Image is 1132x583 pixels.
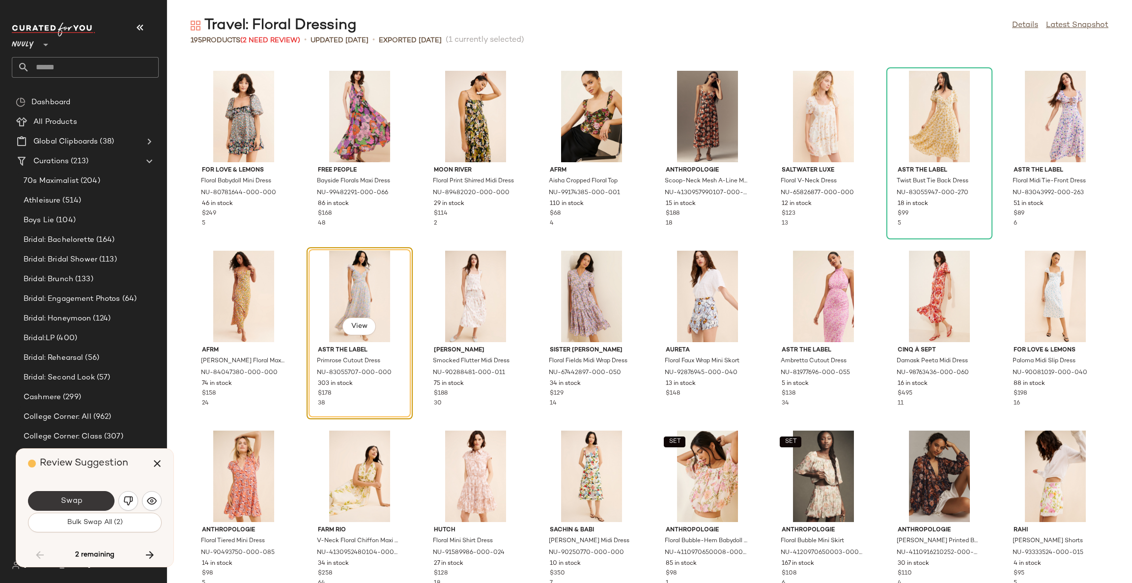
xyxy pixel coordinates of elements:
[24,313,91,324] span: Bridal: Honeymoon
[550,526,633,535] span: Sachin & Babi
[342,318,376,335] button: View
[311,35,368,46] p: updated [DATE]
[774,431,873,522] img: 4120970650003_266_b
[91,313,111,324] span: (124)
[16,97,26,107] img: svg%3e
[782,166,865,175] span: Saltwater Luxe
[24,372,95,383] span: Bridal: Second Look
[202,220,205,227] span: 5
[665,189,748,198] span: NU-4130957990107-000-009
[201,549,275,557] span: NU-90493750-000-085
[202,526,285,535] span: Anthropologie
[191,35,300,46] div: Products
[542,71,641,162] img: 99174385_001_b
[665,177,748,186] span: Scoop-Neck Mesh A-Line Midi Dress
[24,333,55,344] span: Bridal:LP
[202,559,232,568] span: 14 in stock
[33,136,98,147] span: Global Clipboards
[658,251,757,342] img: 92876945_040_b
[24,195,60,206] span: Athleisure
[434,166,517,175] span: Moon River
[774,71,873,162] img: 65826877_000_b4
[433,177,514,186] span: Floral Print Shirred Midi Dress
[147,496,157,506] img: svg%3e
[201,537,265,546] span: Floral Tiered Mini Dress
[317,357,380,366] span: Primrose Cutout Dress
[1014,220,1017,227] span: 6
[898,220,901,227] span: 5
[665,537,748,546] span: Floral Bubble-Hem Babydoll Blouse
[318,220,325,227] span: 48
[434,400,442,407] span: 30
[434,526,517,535] span: Hutch
[549,189,620,198] span: NU-99174385-000-001
[75,551,114,559] span: 2 remaining
[91,411,112,423] span: (962)
[33,117,77,128] span: All Products
[1013,177,1086,186] span: Floral Midi Tie-Front Dress
[898,166,981,175] span: ASTR The Label
[890,71,989,162] img: 83055947_270_b
[351,322,368,330] span: View
[782,526,865,535] span: Anthropologie
[782,346,865,355] span: ASTR The Label
[201,189,276,198] span: NU-80781644-000-000
[28,513,162,532] button: Bulk Swap All (2)
[897,189,968,198] span: NU-83055947-000-270
[666,220,672,227] span: 18
[201,369,278,378] span: NU-84047380-000-000
[97,254,117,265] span: (113)
[1014,200,1044,208] span: 51 in stock
[24,215,54,226] span: Boys Lie
[202,200,233,208] span: 46 in stock
[434,389,448,398] span: $188
[898,200,928,208] span: 18 in stock
[668,438,680,445] span: SET
[550,166,633,175] span: AFRM
[24,411,91,423] span: College Corner: All
[318,569,332,578] span: $258
[426,431,525,522] img: 91589986_024_b
[191,37,202,44] span: 195
[434,346,517,355] span: [PERSON_NAME]
[781,357,847,366] span: Ambretta Cutout Dress
[1014,346,1097,355] span: For Love & Lemons
[24,293,120,305] span: Bridal: Engagement Photos
[317,549,400,557] span: NU-4130952480104-000-015
[191,16,357,35] div: Travel: Floral Dressing
[24,352,83,364] span: Bridal: Rehearsal
[898,400,904,407] span: 11
[446,34,524,46] span: (1 currently selected)
[1014,526,1097,535] span: RAHI
[1013,549,1083,557] span: NU-93333524-000-015
[897,177,968,186] span: Twist Bust Tie Back Dress
[94,234,115,246] span: (164)
[317,369,392,378] span: NU-83055707-000-000
[664,437,685,447] button: SET
[898,559,929,568] span: 30 in stock
[102,431,123,442] span: (307)
[194,251,293,342] img: 84047380_000_b
[318,526,401,535] span: Farm Rio
[434,200,464,208] span: 29 in stock
[95,372,111,383] span: (57)
[24,254,97,265] span: Bridal: Bridal Shower
[898,209,908,218] span: $99
[1014,389,1027,398] span: $198
[550,209,561,218] span: $68
[202,400,209,407] span: 24
[240,37,300,44] span: (2 Need Review)
[898,389,912,398] span: $495
[666,389,680,398] span: $148
[318,209,332,218] span: $168
[318,166,401,175] span: Free People
[781,369,850,378] span: NU-81977696-000-055
[202,379,232,388] span: 74 in stock
[1013,537,1083,546] span: [PERSON_NAME] Shorts
[550,200,584,208] span: 110 in stock
[550,220,554,227] span: 4
[898,569,912,578] span: $110
[666,346,749,355] span: Aureta
[550,400,557,407] span: 14
[1014,400,1020,407] span: 16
